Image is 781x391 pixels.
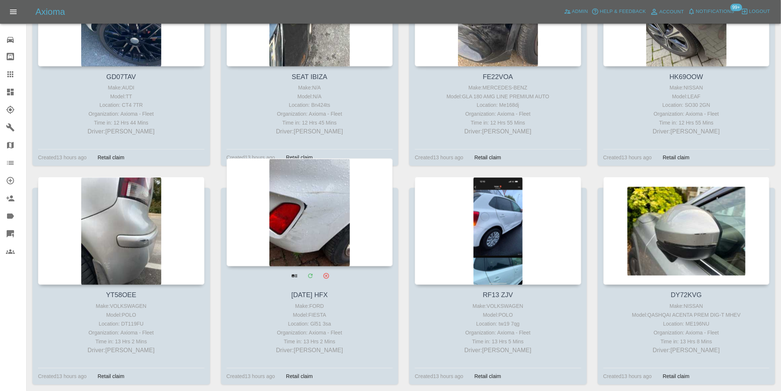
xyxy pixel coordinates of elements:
div: Make: N/A [228,83,391,92]
button: Open drawer [4,3,22,21]
p: Driver: [PERSON_NAME] [605,127,768,136]
div: Make: FORD [228,302,391,311]
div: Created 13 hours ago [38,153,87,162]
div: Model: N/A [228,92,391,101]
span: Account [660,8,684,16]
a: HK69OOW [670,73,703,81]
div: Retail claim [281,153,318,162]
div: Organization: Axioma - Fleet [228,329,391,337]
div: Location: DT119FU [40,320,203,329]
div: Model: TT [40,92,203,101]
div: Created 13 hours ago [415,153,464,162]
div: Retail claim [92,153,130,162]
a: YT58OEE [106,292,136,299]
div: Location: ME196NU [605,320,768,329]
div: Created 13 hours ago [38,372,87,381]
div: Created 13 hours ago [227,372,275,381]
div: Retail claim [281,372,318,381]
div: Created 13 hours ago [603,153,652,162]
p: Driver: [PERSON_NAME] [228,127,391,136]
div: Created 13 hours ago [603,372,652,381]
div: Location: Me168dj [417,101,579,110]
div: Retail claim [657,153,695,162]
div: Time in: 13 Hrs 2 Mins [228,337,391,346]
button: Logout [739,6,772,17]
div: Location: Bn424ts [228,101,391,110]
p: Driver: [PERSON_NAME] [417,346,579,355]
div: Created 13 hours ago [415,372,464,381]
button: Notifications [686,6,736,17]
a: Admin [562,6,590,17]
p: Driver: [PERSON_NAME] [605,346,768,355]
div: Time in: 12 Hrs 45 Mins [228,119,391,127]
div: Time in: 13 Hrs 8 Mins [605,337,768,346]
div: Make: MERCEDES-BENZ [417,83,579,92]
div: Organization: Axioma - Fleet [417,110,579,119]
div: Organization: Axioma - Fleet [228,110,391,119]
div: Model: QASHQAI ACENTA PREM DIG-T MHEV [605,311,768,320]
div: Location: SO30 2GN [605,101,768,110]
div: Retail claim [657,372,695,381]
div: Created 13 hours ago [227,153,275,162]
div: Organization: Axioma - Fleet [605,110,768,119]
div: Make: AUDI [40,83,203,92]
a: Modify [303,268,318,283]
div: Model: POLO [40,311,203,320]
div: Model: FIESTA [228,311,391,320]
h5: Axioma [35,6,65,18]
a: FE22VOA [483,73,513,81]
p: Driver: [PERSON_NAME] [40,127,203,136]
a: Account [648,6,686,18]
a: View [287,268,302,283]
div: Time in: 12 Hrs 44 Mins [40,119,203,127]
div: Organization: Axioma - Fleet [605,329,768,337]
p: Driver: [PERSON_NAME] [40,346,203,355]
p: Driver: [PERSON_NAME] [417,127,579,136]
span: Admin [572,7,588,16]
span: Help & Feedback [600,7,646,16]
div: Model: LEAF [605,92,768,101]
div: Make: NISSAN [605,302,768,311]
div: Retail claim [469,372,507,381]
div: Time in: 12 Hrs 55 Mins [605,119,768,127]
div: Organization: Axioma - Fleet [40,110,203,119]
div: Organization: Axioma - Fleet [40,329,203,337]
div: Time in: 13 Hrs 5 Mins [417,337,579,346]
div: Retail claim [92,372,130,381]
a: [DATE] HFX [291,292,328,299]
div: Time in: 13 Hrs 2 Mins [40,337,203,346]
a: DY72KVG [671,292,702,299]
a: RF13 ZJV [483,292,513,299]
button: Help & Feedback [590,6,648,17]
div: Model: POLO [417,311,579,320]
span: 99+ [730,4,742,11]
div: Location: Gl51 3sa [228,320,391,329]
div: Time in: 12 Hrs 55 Mins [417,119,579,127]
div: Make: NISSAN [605,83,768,92]
div: Location: CT4 7TR [40,101,203,110]
div: Model: GLA 180 AMG LINE PREMIUM AUTO [417,92,579,101]
span: Notifications [696,7,734,16]
div: Retail claim [469,153,507,162]
a: SEAT IBIZA [292,73,327,81]
div: Location: tw19 7qg [417,320,579,329]
a: GD07TAV [106,73,136,81]
span: Logout [749,7,770,16]
div: Make: VOLKSWAGEN [40,302,203,311]
button: Archive [319,268,334,283]
p: Driver: [PERSON_NAME] [228,346,391,355]
div: Organization: Axioma - Fleet [417,329,579,337]
div: Make: VOLKSWAGEN [417,302,579,311]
